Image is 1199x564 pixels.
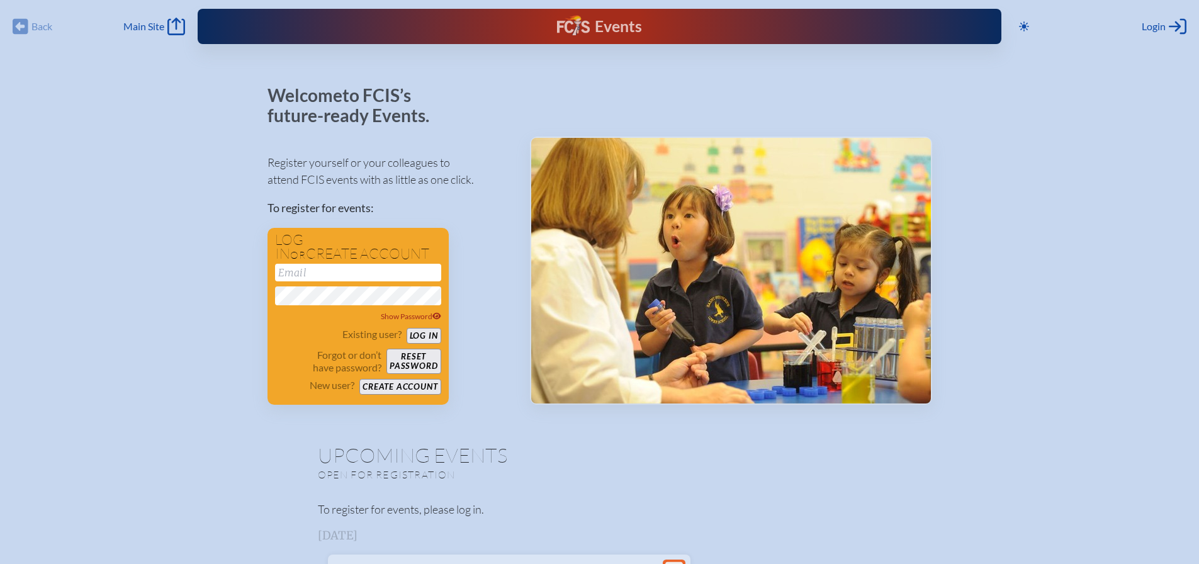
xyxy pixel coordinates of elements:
button: Create account [359,379,441,395]
p: Open for registration [318,468,650,481]
a: Main Site [123,18,185,35]
button: Resetpassword [386,349,441,374]
span: Login [1142,20,1166,33]
p: Welcome to FCIS’s future-ready Events. [267,86,444,125]
img: Events [531,138,931,403]
h1: Upcoming Events [318,445,882,465]
p: New user? [310,379,354,392]
p: Existing user? [342,328,402,341]
input: Email [275,264,441,281]
div: FCIS Events — Future ready [419,15,780,38]
p: To register for events, please log in. [318,501,882,518]
h1: Log in create account [275,233,441,261]
span: Show Password [381,312,441,321]
p: Register yourself or your colleagues to attend FCIS events with as little as one click. [267,154,510,188]
h3: [DATE] [318,529,882,542]
p: Forgot or don’t have password? [275,349,382,374]
span: or [290,249,306,261]
span: Main Site [123,20,164,33]
p: To register for events: [267,200,510,217]
button: Log in [407,328,441,344]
